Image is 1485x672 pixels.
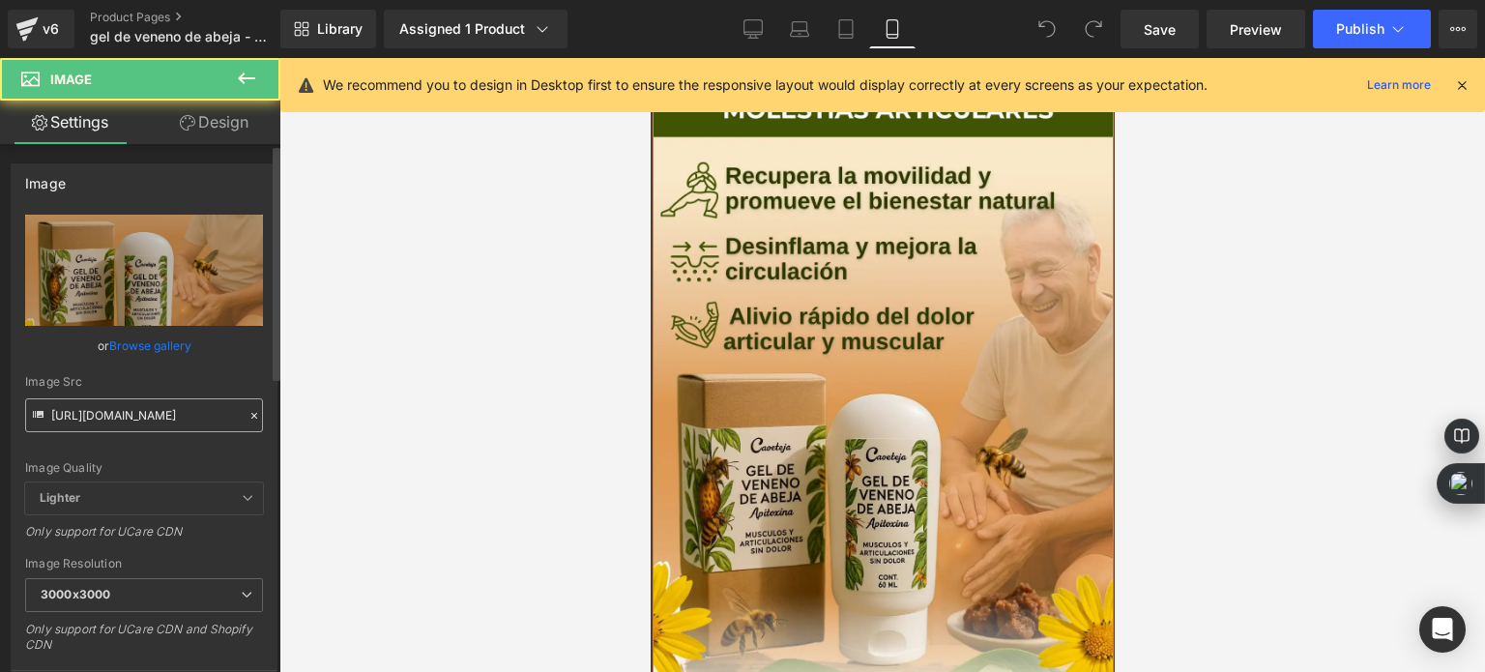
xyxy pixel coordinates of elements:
span: gel de veneno de abeja - APITOXINA [90,29,276,44]
div: or [25,336,263,356]
a: Product Pages [90,10,312,25]
p: We recommend you to design in Desktop first to ensure the responsive layout would display correct... [323,74,1208,96]
div: Image Resolution [25,557,263,570]
button: Publish [1313,10,1431,48]
div: Only support for UCare CDN and Shopify CDN [25,622,263,665]
b: Lighter [40,490,80,505]
a: New Library [280,10,376,48]
div: Open Intercom Messenger [1419,606,1466,653]
a: Laptop [776,10,823,48]
div: Only support for UCare CDN [25,524,263,552]
div: Image Src [25,375,263,389]
a: Design [144,101,284,144]
div: Image Quality [25,461,263,475]
button: Redo [1074,10,1113,48]
div: Assigned 1 Product [399,19,552,39]
span: Image [50,72,92,87]
a: Learn more [1359,73,1439,97]
button: More [1439,10,1477,48]
a: Browse gallery [109,329,191,363]
a: v6 [8,10,74,48]
input: Link [25,398,263,432]
div: v6 [39,16,63,42]
span: Save [1144,19,1176,40]
div: Image [25,164,66,191]
span: Publish [1336,21,1384,37]
button: Undo [1028,10,1066,48]
a: Desktop [730,10,776,48]
a: Preview [1207,10,1305,48]
b: 3000x3000 [41,587,110,601]
span: Library [317,20,363,38]
a: Tablet [823,10,869,48]
span: Preview [1230,19,1282,40]
a: Mobile [869,10,916,48]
